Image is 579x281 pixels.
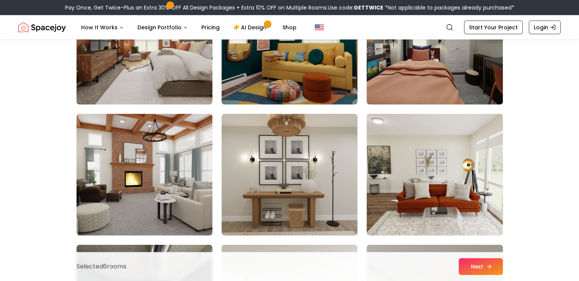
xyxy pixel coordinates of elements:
[383,4,514,11] span: *Not applicable to packages already purchased*
[222,114,357,236] img: Room room-47
[367,114,502,236] img: Room room-48
[276,20,303,35] a: Shop
[131,20,194,35] button: Design Portfolio
[328,4,383,11] span: Use code:
[529,21,561,34] a: Login
[464,21,523,34] a: Start Your Project
[195,20,226,35] a: Pricing
[18,20,66,35] a: Spacejoy
[77,262,126,271] p: Selected 6 room s
[65,4,514,11] div: Pay Once, Get Twice-Plus an Extra 30% OFF All Design Packages + Extra 10% OFF on Multiple Rooms.
[18,15,561,40] nav: Global
[18,20,66,35] img: Spacejoy Logo
[75,20,130,35] button: How It Works
[227,20,275,35] a: AI Design
[77,114,212,236] img: Room room-46
[354,4,383,11] b: GETTWICE
[459,258,503,275] button: Next
[315,23,324,32] img: United States
[75,20,303,35] nav: Main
